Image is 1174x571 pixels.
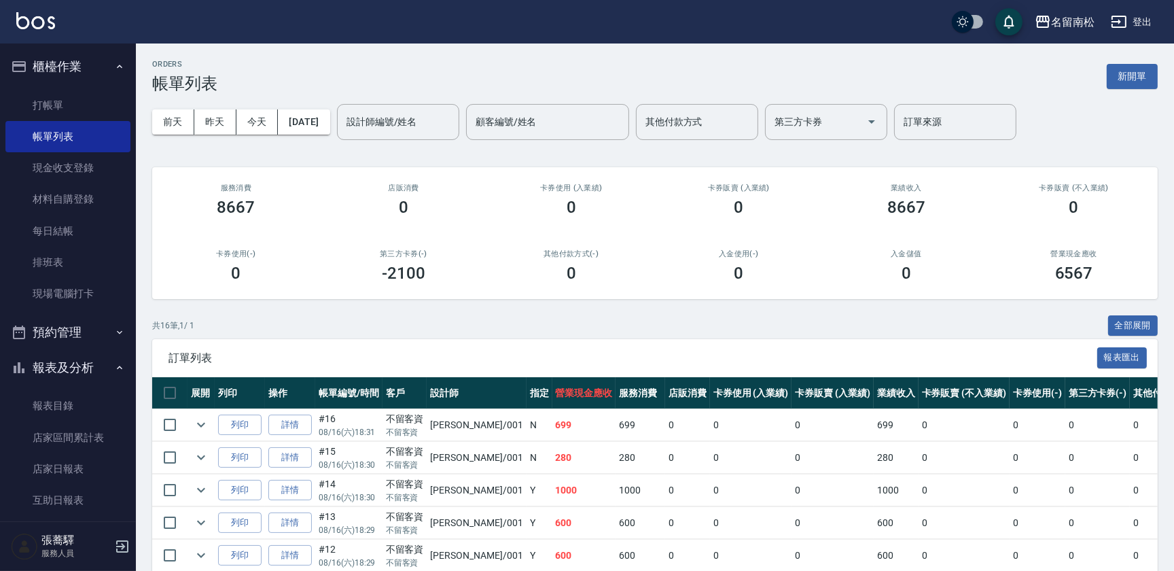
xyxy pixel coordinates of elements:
td: [PERSON_NAME] /001 [427,409,526,441]
td: 600 [616,507,665,539]
h3: 帳單列表 [152,74,217,93]
a: 每日結帳 [5,215,130,247]
p: 服務人員 [41,547,111,559]
td: 0 [791,409,874,441]
a: 新開單 [1107,69,1158,82]
h2: 業績收入 [839,184,974,192]
h2: 營業現金應收 [1006,249,1141,258]
h3: 0 [1069,198,1079,217]
h2: 卡券使用 (入業績) [503,184,639,192]
td: 0 [1065,442,1131,474]
a: 材料自購登錄 [5,184,130,215]
button: 昨天 [194,109,236,135]
h2: 卡券販賣 (入業績) [671,184,806,192]
td: 0 [1065,474,1131,506]
h3: 8667 [217,198,255,217]
td: 699 [552,409,616,441]
td: 600 [874,507,919,539]
td: 0 [1065,409,1131,441]
p: 08/16 (六) 18:30 [319,459,379,471]
button: expand row [191,415,211,435]
td: N [527,442,552,474]
p: 08/16 (六) 18:30 [319,491,379,504]
h3: 0 [734,264,743,283]
td: 0 [1010,507,1065,539]
h2: 其他付款方式(-) [503,249,639,258]
p: 不留客資 [386,459,424,471]
th: 指定 [527,377,552,409]
h2: 卡券販賣 (不入業績) [1006,184,1141,192]
span: 訂單列表 [168,351,1097,365]
h3: 服務消費 [168,184,304,192]
h2: 卡券使用(-) [168,249,304,258]
td: 1000 [552,474,616,506]
button: [DATE] [278,109,330,135]
td: 0 [665,409,710,441]
h2: 第三方卡券(-) [336,249,472,258]
th: 業績收入 [874,377,919,409]
a: 店家日報表 [5,453,130,485]
td: 0 [919,507,1010,539]
td: 280 [874,442,919,474]
td: [PERSON_NAME] /001 [427,507,526,539]
td: 0 [919,409,1010,441]
p: 08/16 (六) 18:31 [319,426,379,438]
td: N [527,409,552,441]
button: expand row [191,480,211,500]
th: 列印 [215,377,265,409]
td: 0 [665,474,710,506]
button: 預約管理 [5,315,130,350]
p: 不留客資 [386,557,424,569]
h3: 0 [567,264,576,283]
td: #14 [315,474,383,506]
th: 卡券販賣 (不入業績) [919,377,1010,409]
td: 0 [710,474,792,506]
button: 列印 [218,480,262,501]
button: expand row [191,513,211,533]
p: 不留客資 [386,426,424,438]
a: 報表目錄 [5,390,130,421]
td: 0 [1065,507,1131,539]
th: 客戶 [383,377,427,409]
button: expand row [191,447,211,468]
td: 600 [552,507,616,539]
p: 08/16 (六) 18:29 [319,524,379,536]
h2: 店販消費 [336,184,472,192]
td: 280 [552,442,616,474]
td: 0 [710,409,792,441]
h3: 0 [902,264,911,283]
p: 共 16 筆, 1 / 1 [152,319,194,332]
th: 帳單編號/時間 [315,377,383,409]
h3: -2100 [382,264,425,283]
div: 名留南松 [1051,14,1095,31]
button: 列印 [218,545,262,566]
td: #15 [315,442,383,474]
th: 卡券使用 (入業績) [710,377,792,409]
p: 不留客資 [386,491,424,504]
button: 列印 [218,447,262,468]
a: 報表匯出 [1097,351,1148,364]
div: 不留客資 [386,510,424,524]
div: 不留客資 [386,445,424,459]
td: [PERSON_NAME] /001 [427,474,526,506]
td: 0 [665,507,710,539]
a: 詳情 [268,415,312,436]
td: 699 [616,409,665,441]
th: 第三方卡券(-) [1065,377,1131,409]
h2: ORDERS [152,60,217,69]
td: 1000 [874,474,919,506]
a: 詳情 [268,513,312,534]
button: 列印 [218,513,262,534]
th: 服務消費 [616,377,665,409]
th: 營業現金應收 [552,377,616,409]
td: 0 [919,442,1010,474]
a: 現金收支登錄 [5,152,130,184]
th: 展開 [188,377,215,409]
div: 不留客資 [386,542,424,557]
h5: 張蕎驛 [41,534,111,547]
h2: 入金儲值 [839,249,974,258]
th: 操作 [265,377,315,409]
button: 櫃檯作業 [5,49,130,84]
div: 不留客資 [386,412,424,426]
img: Person [11,533,38,560]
